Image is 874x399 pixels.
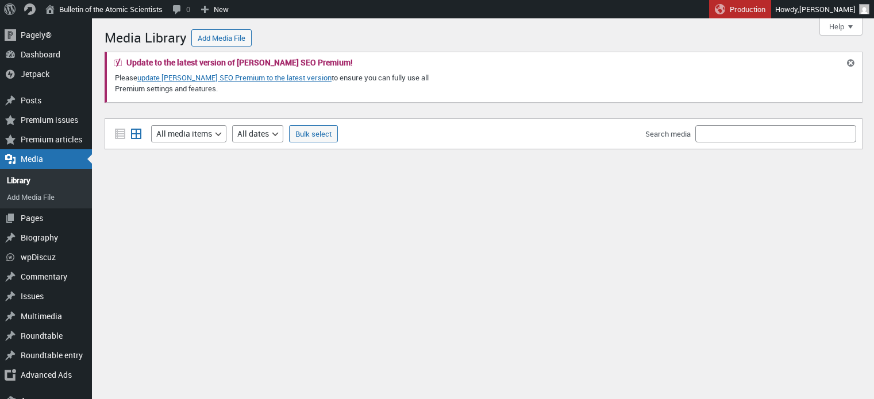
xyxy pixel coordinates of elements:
[105,24,187,49] h1: Media Library
[799,4,856,14] span: [PERSON_NAME]
[645,129,691,139] label: Search media
[137,72,332,83] a: update [PERSON_NAME] SEO Premium to the latest version
[126,59,353,67] h2: Update to the latest version of [PERSON_NAME] SEO Premium!
[819,18,863,36] button: Help
[191,29,252,47] a: Add Media File
[289,125,338,142] button: Bulk select
[114,71,461,95] p: Please to ensure you can fully use all Premium settings and features.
